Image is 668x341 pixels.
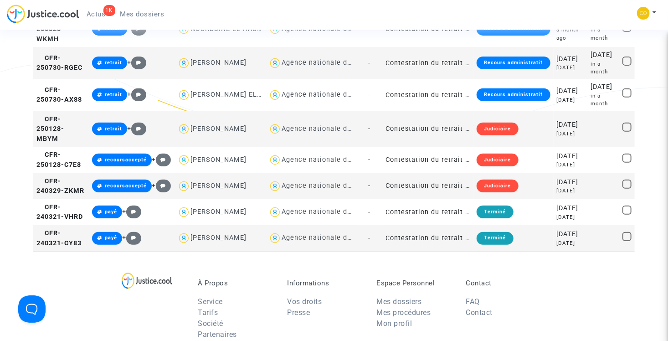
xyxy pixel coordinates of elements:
span: recoursaccepté [105,183,147,189]
span: - [368,208,370,216]
a: Contact [466,308,493,317]
div: Terminé [477,206,513,218]
span: retrait [105,126,122,132]
span: CFR-250128-C7E8 [36,151,81,169]
img: icon-user.svg [177,123,190,136]
div: [DATE] [557,86,584,96]
img: icon-user.svg [268,180,282,193]
div: Agence nationale de l'habitat [282,25,382,33]
div: Agence nationale de l'habitat [282,156,382,164]
div: Judiciaire [477,180,518,192]
a: Mon profil [376,319,412,328]
div: Judiciaire [477,154,518,166]
span: Actus [87,10,106,18]
img: icon-user.svg [177,180,190,193]
span: recoursaccepté [105,157,147,163]
div: Agence nationale de l'habitat [282,182,382,190]
a: Mes procédures [376,308,431,317]
div: [PERSON_NAME] [190,208,247,216]
img: icon-user.svg [268,154,282,167]
div: [DATE] [557,130,584,138]
img: icon-user.svg [268,206,282,219]
div: [DATE] [557,64,584,72]
div: [DATE] [557,213,584,221]
img: icon-user.svg [177,154,190,167]
div: Recours administratif [477,88,550,101]
div: in a month [591,26,616,42]
a: Mes dossiers [113,7,172,21]
span: CFR-240321-CY83 [36,229,82,247]
span: payé [105,235,117,241]
div: [DATE] [557,239,584,247]
div: [DATE] [557,187,584,195]
div: Agence nationale de l'habitat [282,91,382,98]
td: Contestation du retrait de [PERSON_NAME] par l'ANAH (mandataire) [382,147,473,173]
div: Terminé [477,232,513,245]
span: CFR-240321-VHRD [36,203,83,221]
div: Agence nationale de l'habitat [282,125,382,133]
div: a month ago [557,26,584,42]
a: Mes dossiers [376,297,421,306]
img: icon-user.svg [268,123,282,136]
td: Contestation du retrait de [PERSON_NAME] par l'ANAH (mandataire) [382,111,473,147]
p: Espace Personnel [376,279,452,287]
img: icon-user.svg [268,57,282,70]
span: - [368,125,370,133]
img: logo-lg.svg [122,273,172,289]
div: [PERSON_NAME] [190,156,247,164]
span: - [368,156,370,164]
div: in a month [591,92,616,108]
img: icon-user.svg [177,88,190,102]
div: Agence nationale de l'habitat [282,208,382,216]
span: + [152,155,171,163]
a: Partenaires [198,330,237,339]
img: icon-user.svg [268,232,282,245]
div: Agence nationale de l'habitat [282,234,382,242]
a: Société [198,319,223,328]
p: À Propos [198,279,273,287]
span: CFR-250828-WKMH [36,15,64,42]
div: [PERSON_NAME] EL ADRHAM [190,91,289,98]
span: - [368,182,370,190]
a: Presse [287,308,310,317]
div: [DATE] [557,151,584,161]
a: FAQ [466,297,480,306]
div: Judiciaire [477,123,518,135]
td: Contestation du retrait de [PERSON_NAME] par l'ANAH (mandataire) [382,173,473,199]
span: payé [105,209,117,215]
span: CFR-250730-AX88 [36,86,82,104]
span: + [127,124,147,132]
div: Agence nationale de l'habitat [282,59,382,67]
div: [PERSON_NAME] [190,59,247,67]
div: [DATE] [591,82,616,92]
span: CFR-250128-MBYM [36,115,64,143]
span: - [368,59,370,67]
p: Contact [466,279,541,287]
span: + [127,90,147,98]
span: - [368,234,370,242]
span: + [127,24,147,32]
div: 1K [103,5,115,16]
div: [DATE] [557,177,584,187]
td: Contestation du retrait de [PERSON_NAME] par l'ANAH (mandataire) [382,199,473,225]
span: retrait [105,92,122,98]
img: icon-user.svg [177,57,190,70]
td: Contestation du retrait de [PERSON_NAME] par l'ANAH (mandataire) [382,225,473,251]
div: Recours administratif [477,57,550,69]
span: + [127,58,147,66]
img: 5a13cfc393247f09c958b2f13390bacc [637,7,650,20]
div: [DATE] [557,203,584,213]
img: icon-user.svg [268,88,282,102]
div: [DATE] [591,50,616,60]
span: CFR-250730-RGEC [36,54,82,72]
div: [DATE] [557,96,584,104]
div: [PERSON_NAME] [190,182,247,190]
img: icon-user.svg [177,232,190,245]
td: Contestation du retrait de [PERSON_NAME] par l'ANAH (mandataire) [382,47,473,79]
iframe: Help Scout Beacon - Open [18,295,46,323]
a: Tarifs [198,308,218,317]
div: [DATE] [557,229,584,239]
div: [DATE] [557,120,584,130]
span: + [122,207,142,215]
div: NOURDDINE EL HABCHI [190,25,269,33]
